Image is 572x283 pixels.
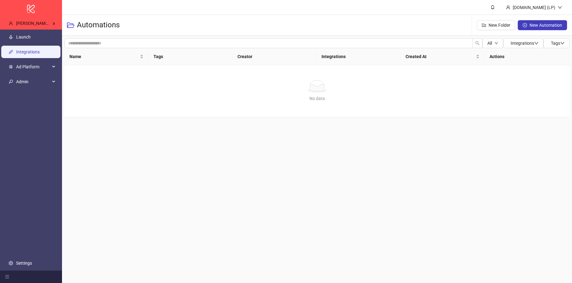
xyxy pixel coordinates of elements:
[534,41,539,45] span: down
[543,38,570,48] button: Tagsdown
[16,75,50,88] span: Admin
[558,5,562,10] span: down
[5,275,9,279] span: menu-fold
[406,53,475,60] span: Created At
[475,41,480,45] span: search
[551,41,565,46] span: Tags
[9,21,13,25] span: user
[503,38,543,48] button: Integrationsdown
[490,5,495,9] span: bell
[401,48,485,65] th: Created At
[477,20,515,30] button: New Folder
[560,41,565,45] span: down
[149,48,233,65] th: Tags
[16,34,31,39] a: Launch
[494,41,498,45] span: down
[482,23,486,27] span: folder-add
[16,261,32,266] a: Settings
[317,48,401,65] th: Integrations
[16,21,113,26] span: [PERSON_NAME] Kitchn / [PERSON_NAME] Group
[523,23,527,27] span: plus-circle
[77,20,120,30] h3: Automations
[233,48,317,65] th: Creator
[489,23,510,28] span: New Folder
[482,38,503,48] button: Alldown
[518,20,567,30] button: New Automation
[72,95,562,102] div: No data
[16,61,50,73] span: Ad Platform
[510,4,558,11] div: [DOMAIN_NAME] (LP)
[9,65,13,69] span: number
[69,53,139,60] span: Name
[530,23,562,28] span: New Automation
[487,41,492,46] span: All
[64,48,149,65] th: Name
[506,5,510,10] span: user
[9,80,13,84] span: key
[511,41,539,46] span: Integrations
[485,48,570,65] th: Actions
[67,21,74,29] span: folder-open
[16,49,40,54] a: Integrations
